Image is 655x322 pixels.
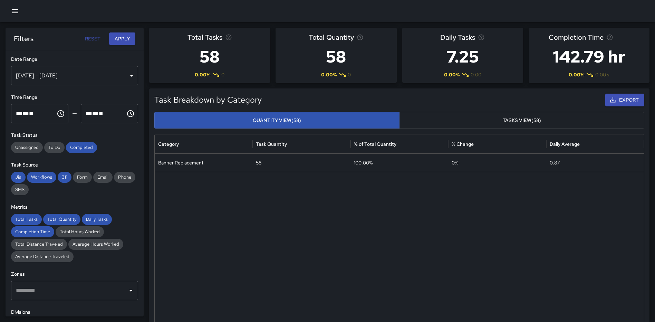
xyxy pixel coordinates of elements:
[11,253,74,260] span: Average Distance Traveled
[43,214,80,225] div: Total Quantity
[195,71,210,78] span: 0.00 %
[54,107,68,121] button: Choose time, selected time is 12:00 AM
[187,32,222,43] span: Total Tasks
[43,216,80,223] span: Total Quantity
[452,160,458,166] span: 0 %
[126,286,136,295] button: Open
[99,111,103,116] span: Meridiem
[44,144,65,151] span: To Do
[27,172,56,183] div: Workflows
[549,32,604,43] span: Completion Time
[187,43,232,70] h3: 58
[58,174,71,181] span: 311
[81,32,104,45] button: Reset
[11,142,43,153] div: Unassigned
[11,251,74,262] div: Average Distance Traveled
[93,174,113,181] span: Email
[73,172,92,183] div: Form
[11,239,67,250] div: Total Distance Traveled
[11,186,29,193] span: SMS
[22,111,29,116] span: Minutes
[309,32,354,43] span: Total Quantity
[357,34,364,41] svg: Total task quantity in the selected period, compared to the previous period.
[154,94,521,105] h5: Task Breakdown by Category
[11,56,138,63] h6: Date Range
[11,132,138,139] h6: Task Status
[11,184,29,195] div: SMS
[16,111,22,116] span: Hours
[93,172,113,183] div: Email
[546,154,644,172] div: 0.87
[114,174,135,181] span: Phone
[11,172,26,183] div: Jia
[11,309,138,316] h6: Divisions
[11,144,43,151] span: Unassigned
[440,43,485,70] h3: 7.25
[478,34,485,41] svg: Average number of tasks per day in the selected period, compared to the previous period.
[154,112,399,129] button: Quantity View(58)
[92,111,99,116] span: Minutes
[124,107,137,121] button: Choose time, selected time is 11:59 PM
[11,228,54,235] span: Completion Time
[595,71,609,78] span: 0.00 s
[354,141,396,147] div: % of Total Quantity
[605,94,644,106] button: Export
[14,33,33,44] h6: Filters
[114,172,135,183] div: Phone
[155,154,252,172] div: Banner Replacement
[58,172,71,183] div: 311
[550,141,580,147] div: Daily Average
[66,142,97,153] div: Completed
[350,154,448,172] div: 100.00%
[11,214,42,225] div: Total Tasks
[158,141,179,147] div: Category
[11,174,26,181] span: Jia
[348,71,351,78] span: 0
[444,71,460,78] span: 0.00 %
[11,241,67,248] span: Total Distance Traveled
[82,214,112,225] div: Daily Tasks
[256,141,287,147] div: Task Quantity
[109,32,135,45] button: Apply
[68,241,123,248] span: Average Hours Worked
[252,154,350,172] div: 58
[399,112,644,129] button: Tasks View(58)
[66,144,97,151] span: Completed
[309,43,364,70] h3: 58
[27,174,56,181] span: Workflows
[29,111,33,116] span: Meridiem
[225,34,232,41] svg: Total number of tasks in the selected period, compared to the previous period.
[56,228,104,235] span: Total Hours Worked
[86,111,92,116] span: Hours
[221,71,224,78] span: 0
[440,32,475,43] span: Daily Tasks
[11,271,138,278] h6: Zones
[11,226,54,237] div: Completion Time
[82,216,112,223] span: Daily Tasks
[11,161,138,169] h6: Task Source
[56,226,104,237] div: Total Hours Worked
[11,216,42,223] span: Total Tasks
[471,71,481,78] span: 0.00
[44,142,65,153] div: To Do
[73,174,92,181] span: Form
[321,71,337,78] span: 0.00 %
[452,141,474,147] div: % Change
[11,94,138,101] h6: Time Range
[549,43,629,70] h3: 142.79 hr
[11,66,138,85] div: [DATE] - [DATE]
[11,203,138,211] h6: Metrics
[606,34,613,41] svg: Average time taken to complete tasks in the selected period, compared to the previous period.
[68,239,123,250] div: Average Hours Worked
[569,71,584,78] span: 0.00 %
